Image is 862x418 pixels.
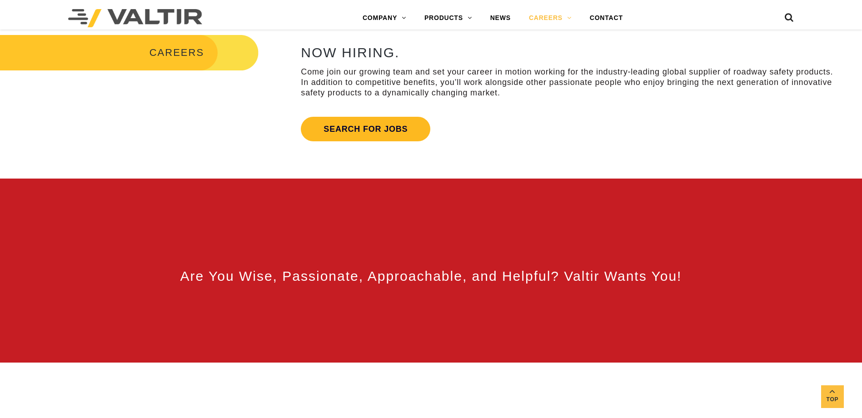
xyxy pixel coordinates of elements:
[301,45,837,60] h2: NOW HIRING.
[301,67,837,99] p: Come join our growing team and set your career in motion working for the industry-leading global ...
[68,9,202,27] img: Valtir
[301,117,430,141] a: Search for jobs
[481,9,520,27] a: NEWS
[415,9,481,27] a: PRODUCTS
[821,385,844,408] a: Top
[180,269,682,284] span: Are You Wise, Passionate, Approachable, and Helpful? Valtir Wants You!
[520,9,581,27] a: CAREERS
[354,9,415,27] a: COMPANY
[821,394,844,405] span: Top
[581,9,632,27] a: CONTACT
